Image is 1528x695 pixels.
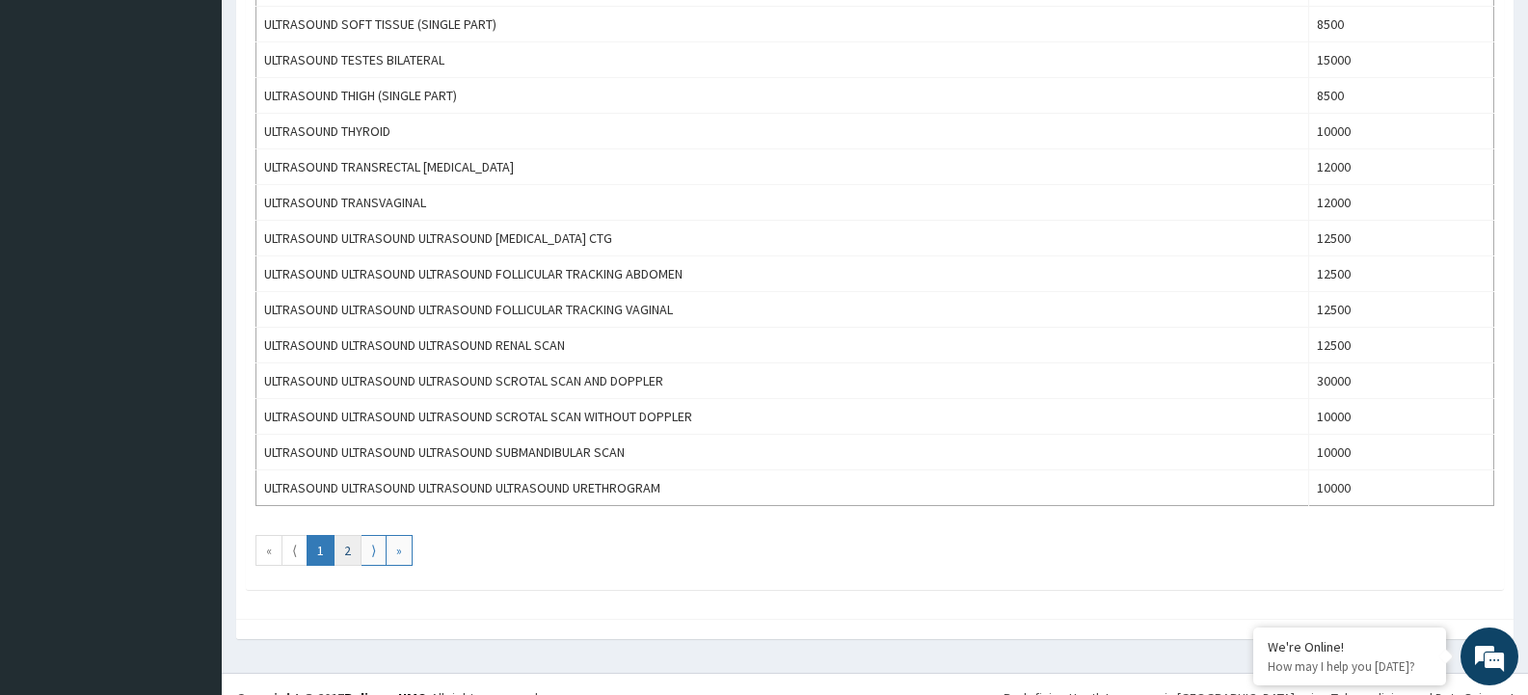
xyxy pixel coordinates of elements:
[307,535,335,566] a: Go to page number 1
[256,363,1309,399] td: ULTRASOUND ULTRASOUND ULTRASOUND SCROTAL SCAN AND DOPPLER
[1309,149,1494,185] td: 12000
[255,535,282,566] a: Go to first page
[100,108,324,133] div: Chat with us now
[10,478,367,546] textarea: Type your message and hit 'Enter'
[1309,42,1494,78] td: 15000
[36,96,78,145] img: d_794563401_company_1708531726252_794563401
[256,78,1309,114] td: ULTRASOUND THIGH (SINGLE PART)
[256,292,1309,328] td: ULTRASOUND ULTRASOUND ULTRASOUND FOLLICULAR TRACKING VAGINAL
[1309,185,1494,221] td: 12000
[1309,328,1494,363] td: 12500
[256,42,1309,78] td: ULTRASOUND TESTES BILATERAL
[1309,292,1494,328] td: 12500
[256,470,1309,506] td: ULTRASOUND ULTRASOUND ULTRASOUND ULTRASOUND URETHROGRAM
[316,10,362,56] div: Minimize live chat window
[386,535,413,566] a: Go to last page
[1309,435,1494,470] td: 10000
[1268,658,1432,675] p: How may I help you today?
[112,219,266,414] span: We're online!
[1309,114,1494,149] td: 10000
[256,149,1309,185] td: ULTRASOUND TRANSRECTAL [MEDICAL_DATA]
[256,7,1309,42] td: ULTRASOUND SOFT TISSUE (SINGLE PART)
[256,114,1309,149] td: ULTRASOUND THYROID
[334,535,362,566] a: Go to page number 2
[1309,363,1494,399] td: 30000
[256,435,1309,470] td: ULTRASOUND ULTRASOUND ULTRASOUND SUBMANDIBULAR SCAN
[1309,399,1494,435] td: 10000
[281,535,308,566] a: Go to previous page
[256,399,1309,435] td: ULTRASOUND ULTRASOUND ULTRASOUND SCROTAL SCAN WITHOUT DOPPLER
[256,328,1309,363] td: ULTRASOUND ULTRASOUND ULTRASOUND RENAL SCAN
[1309,256,1494,292] td: 12500
[256,256,1309,292] td: ULTRASOUND ULTRASOUND ULTRASOUND FOLLICULAR TRACKING ABDOMEN
[1309,470,1494,506] td: 10000
[361,535,387,566] a: Go to next page
[1268,638,1432,655] div: We're Online!
[1309,78,1494,114] td: 8500
[1309,221,1494,256] td: 12500
[256,221,1309,256] td: ULTRASOUND ULTRASOUND ULTRASOUND [MEDICAL_DATA] CTG
[1309,7,1494,42] td: 8500
[256,185,1309,221] td: ULTRASOUND TRANSVAGINAL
